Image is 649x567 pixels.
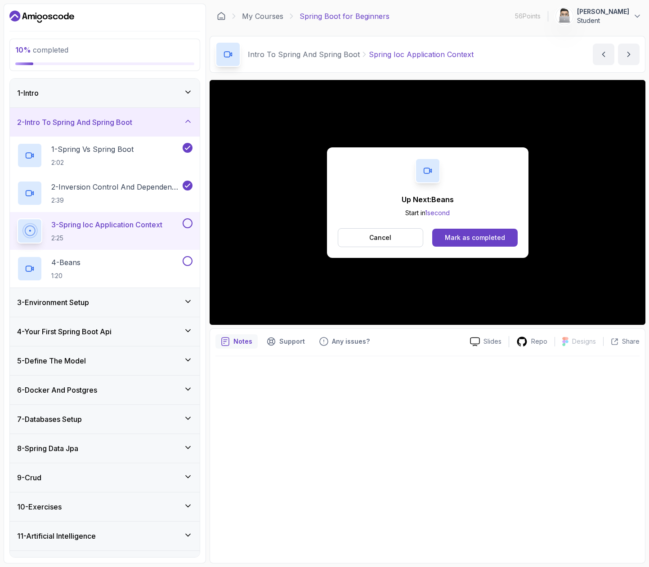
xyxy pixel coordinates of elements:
button: notes button [215,334,258,349]
p: 3 - Spring Ioc Application Context [51,219,162,230]
button: user profile image[PERSON_NAME]Student [555,7,642,25]
button: previous content [593,44,614,65]
a: Repo [509,336,555,347]
p: Cancel [369,233,391,242]
span: completed [15,45,68,54]
button: 4-Your First Spring Boot Api [10,317,200,346]
p: Any issues? [332,337,370,346]
button: 4-Beans1:20 [17,256,192,281]
button: Feedback button [314,334,375,349]
p: 2:39 [51,196,181,205]
p: 56 Points [515,12,541,21]
button: Mark as completed [432,229,517,247]
div: Mark as completed [445,233,505,242]
h3: 8 - Spring Data Jpa [17,443,78,454]
p: [PERSON_NAME] [577,7,629,16]
p: 2:02 [51,158,134,167]
button: 1-Spring Vs Spring Boot2:02 [17,143,192,168]
p: Spring Ioc Application Context [369,49,474,60]
p: Spring Boot for Beginners [300,11,389,22]
iframe: 3 - Spring IoC Application Context [210,80,645,325]
p: Repo [531,337,547,346]
a: My Courses [242,11,283,22]
h3: 4 - Your First Spring Boot Api [17,326,112,337]
p: 2:25 [51,234,162,243]
h3: 9 - Crud [17,472,41,483]
a: Slides [463,337,509,346]
button: 3-Spring Ioc Application Context2:25 [17,218,192,244]
button: Support button [261,334,310,349]
h3: 10 - Exercises [17,501,62,512]
p: Notes [233,337,252,346]
p: 1:20 [51,271,81,280]
p: Up Next: Beans [402,194,454,205]
p: Support [279,337,305,346]
button: 8-Spring Data Jpa [10,434,200,463]
h3: 3 - Environment Setup [17,297,89,308]
button: 2-Inversion Control And Dependency Injection2:39 [17,181,192,206]
button: next content [618,44,640,65]
p: 2 - Inversion Control And Dependency Injection [51,182,181,192]
h3: 1 - Intro [17,88,39,98]
button: Share [603,337,640,346]
p: 1 - Spring Vs Spring Boot [51,144,134,155]
button: 6-Docker And Postgres [10,376,200,404]
p: Share [622,337,640,346]
p: Designs [572,337,596,346]
a: Dashboard [217,12,226,21]
h3: 11 - Artificial Intelligence [17,531,96,541]
button: 5-Define The Model [10,346,200,375]
h3: 5 - Define The Model [17,355,86,366]
span: 1 second [425,209,450,217]
img: user profile image [556,8,573,25]
button: 7-Databases Setup [10,405,200,434]
p: Intro To Spring And Spring Boot [248,49,360,60]
button: Cancel [338,228,424,247]
button: 2-Intro To Spring And Spring Boot [10,108,200,137]
span: 10 % [15,45,31,54]
p: Start in [402,208,454,217]
button: 10-Exercises [10,492,200,521]
a: Dashboard [9,9,74,24]
h3: 7 - Databases Setup [17,414,82,425]
h3: 2 - Intro To Spring And Spring Boot [17,117,132,128]
h3: 6 - Docker And Postgres [17,385,97,395]
p: Slides [483,337,501,346]
button: 3-Environment Setup [10,288,200,317]
button: 11-Artificial Intelligence [10,522,200,550]
p: Student [577,16,629,25]
button: 1-Intro [10,79,200,107]
p: 4 - Beans [51,257,81,268]
button: 9-Crud [10,463,200,492]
